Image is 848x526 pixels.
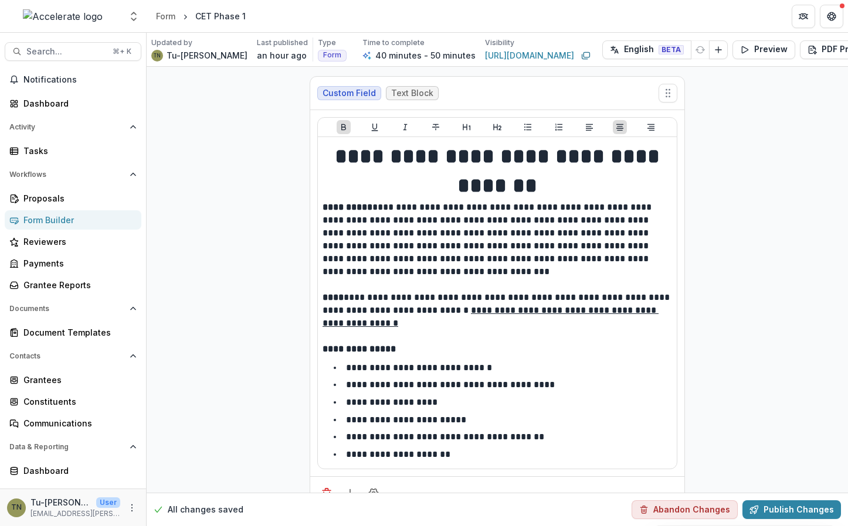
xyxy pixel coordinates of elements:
[5,70,141,89] button: Notifications
[5,323,141,342] a: Document Templates
[23,326,132,339] div: Document Templates
[110,45,134,58] div: ⌘ + K
[820,5,843,28] button: Get Help
[23,192,132,204] div: Proposals
[5,392,141,411] a: Constituents
[632,500,738,519] button: Abandon Changes
[151,8,250,25] nav: breadcrumb
[96,497,120,508] p: User
[5,165,141,184] button: Open Workflows
[23,395,132,408] div: Constituents
[732,40,795,59] button: Preview
[5,141,141,160] a: Tasks
[30,496,91,508] p: Tu-[PERSON_NAME]
[5,275,141,295] a: Grantee Reports
[5,438,141,456] button: Open Data & Reporting
[521,120,535,134] button: Bullet List
[709,40,728,59] button: Add Language
[9,170,125,179] span: Workflows
[257,49,307,62] p: an hour ago
[5,42,141,61] button: Search...
[5,461,141,480] a: Dashboard
[579,49,593,63] button: Copy link
[26,47,106,57] span: Search...
[23,257,132,269] div: Payments
[368,120,382,134] button: Underline
[23,235,132,248] div: Reviewers
[5,94,141,113] a: Dashboard
[23,464,132,477] div: Dashboard
[490,120,504,134] button: Heading 2
[364,484,383,503] button: Field Settings
[659,84,677,103] button: Move field
[9,352,125,360] span: Contacts
[5,254,141,273] a: Payments
[5,189,141,208] a: Proposals
[5,347,141,366] button: Open Contacts
[23,145,132,157] div: Tasks
[156,10,175,22] div: Form
[23,279,132,291] div: Grantee Reports
[151,37,192,48] p: Updated by
[691,40,710,59] button: Refresh Translation
[125,501,139,515] button: More
[391,88,433,98] span: Text Block
[5,210,141,230] a: Form Builder
[5,483,141,502] a: Advanced Analytics
[30,508,120,519] p: [EMAIL_ADDRESS][PERSON_NAME][DOMAIN_NAME]
[23,75,137,85] span: Notifications
[792,5,815,28] button: Partners
[323,88,376,98] span: Custom Field
[5,414,141,433] a: Communications
[168,504,243,516] p: All changes saved
[257,37,308,48] p: Last published
[644,120,658,134] button: Align Right
[317,484,336,503] button: Delete field
[5,299,141,318] button: Open Documents
[552,120,566,134] button: Ordered List
[151,8,180,25] a: Form
[154,53,161,58] div: Tu-Quyen Nguyen
[341,484,359,503] button: Add field
[9,443,125,451] span: Data & Reporting
[375,49,476,62] p: 40 minutes - 50 minutes
[23,486,132,498] div: Advanced Analytics
[398,120,412,134] button: Italicize
[5,370,141,390] a: Grantees
[582,120,596,134] button: Align Left
[337,120,351,134] button: Bold
[23,9,103,23] img: Accelerate logo
[323,51,341,59] span: Form
[742,500,841,519] button: Publish Changes
[9,123,125,131] span: Activity
[23,214,132,226] div: Form Builder
[460,120,474,134] button: Heading 1
[9,305,125,313] span: Documents
[23,97,132,110] div: Dashboard
[318,37,336,48] p: Type
[602,40,691,59] button: English BETA
[195,10,246,22] div: CET Phase 1
[362,37,425,48] p: Time to complete
[485,49,574,62] a: [URL][DOMAIN_NAME]
[23,417,132,429] div: Communications
[23,374,132,386] div: Grantees
[125,5,142,28] button: Open entity switcher
[613,120,627,134] button: Align Center
[5,118,141,136] button: Open Activity
[11,504,22,511] div: Tu-Quyen Nguyen
[485,37,514,48] p: Visibility
[429,120,443,134] button: Strike
[167,49,247,62] p: Tu-[PERSON_NAME]
[5,232,141,251] a: Reviewers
